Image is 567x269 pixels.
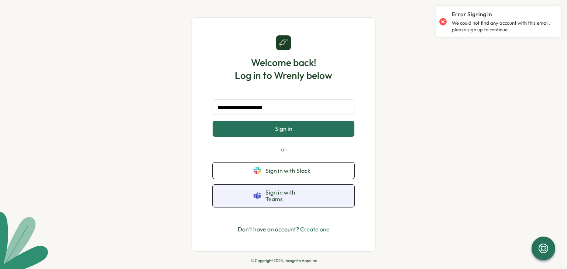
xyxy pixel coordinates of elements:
[275,125,292,132] span: Sign in
[452,20,554,33] p: We could not find any account with this email, please sign up to continue
[235,56,332,82] h1: Welcome back! Log in to Wrenly below
[238,225,330,234] p: Don't have an account?
[213,121,354,136] button: Sign in
[251,258,317,263] p: © Copyright 2025, Incognito Apps Inc
[265,189,313,203] span: Sign in with Teams
[213,163,354,179] button: Sign in with Slack
[213,146,354,154] p: -or-
[300,226,330,233] a: Create one
[213,185,354,207] button: Sign in with Teams
[265,167,313,174] span: Sign in with Slack
[452,10,492,18] p: Error Signing in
